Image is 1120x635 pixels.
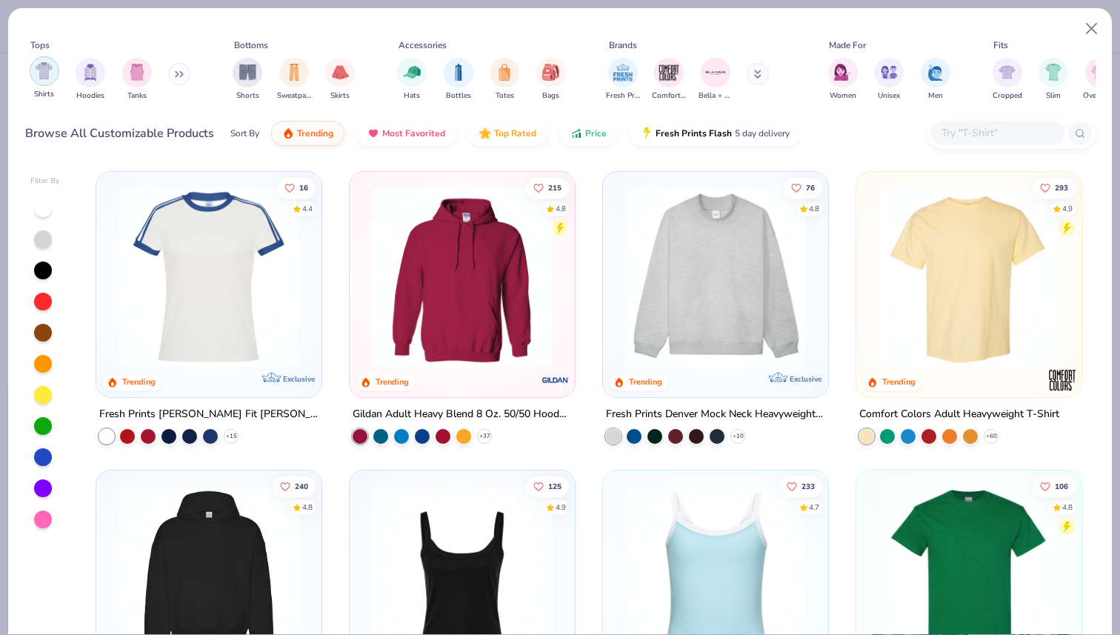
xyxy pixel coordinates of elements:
button: Price [559,121,618,146]
button: filter button [652,58,686,102]
img: f5d85501-0dbb-4ee4-b115-c08fa3845d83 [618,187,813,368]
span: 125 [548,482,561,490]
img: 01756b78-01f6-4cc6-8d8a-3c30c1a0c8ac [364,187,560,368]
img: Bags Image [542,64,559,81]
button: filter button [699,58,733,102]
img: Tanks Image [129,64,145,81]
div: filter for Fresh Prints [606,58,640,102]
img: Men Image [927,64,944,81]
div: filter for Comfort Colors [652,58,686,102]
button: Top Rated [468,121,547,146]
img: Unisex Image [881,64,898,81]
img: Women Image [834,64,851,81]
div: filter for Oversized [1083,58,1116,102]
div: 4.8 [303,502,313,513]
img: most_fav.gif [367,127,379,139]
span: Sweatpants [277,90,311,102]
button: filter button [490,58,519,102]
img: Shirts Image [36,62,53,79]
div: filter for Shorts [233,58,262,102]
div: Tops [30,39,50,52]
img: 029b8af0-80e6-406f-9fdc-fdf898547912 [871,187,1067,368]
img: flash.gif [641,127,653,139]
button: Like [526,177,569,198]
div: filter for Bella + Canvas [699,58,733,102]
span: Skirts [330,90,350,102]
input: Try "T-Shirt" [940,124,1054,142]
button: filter button [122,58,152,102]
div: Accessories [399,39,447,52]
button: Trending [271,121,344,146]
div: 4.9 [1062,203,1073,214]
div: filter for Bags [536,58,566,102]
span: Comfort Colors [652,90,686,102]
span: + 15 [226,432,237,441]
img: Comfort Colors logo [1047,365,1076,395]
div: Sort By [230,127,259,140]
div: Comfort Colors Adult Heavyweight T-Shirt [859,405,1059,424]
div: filter for Shirts [30,56,59,100]
button: filter button [828,58,858,102]
div: Fresh Prints [PERSON_NAME] Fit [PERSON_NAME] Shirt with Stripes [99,405,319,424]
img: Bottles Image [450,64,467,81]
button: filter button [1083,58,1116,102]
span: Tanks [127,90,147,102]
button: filter button [993,58,1022,102]
div: filter for Hoodies [76,58,105,102]
span: Hoodies [76,90,104,102]
button: filter button [1039,58,1068,102]
img: Sweatpants Image [286,64,302,81]
button: Close [1078,15,1106,43]
span: Shorts [236,90,259,102]
span: Slim [1046,90,1061,102]
div: 4.4 [303,203,313,214]
button: Like [526,476,569,496]
span: Exclusive [283,374,315,384]
span: Women [830,90,856,102]
img: Shorts Image [239,64,256,81]
button: filter button [536,58,566,102]
button: Like [784,177,822,198]
button: filter button [921,58,950,102]
button: filter button [30,58,59,102]
span: + 10 [732,432,743,441]
div: Filter By [30,176,60,187]
button: Like [273,476,316,496]
div: filter for Women [828,58,858,102]
span: 106 [1055,482,1068,490]
div: Brands [609,39,637,52]
button: filter button [606,58,640,102]
div: Browse All Customizable Products [25,124,214,142]
span: + 37 [479,432,490,441]
div: Fresh Prints Denver Mock Neck Heavyweight Sweatshirt [606,405,825,424]
span: Oversized [1083,90,1116,102]
img: Comfort Colors Image [658,61,680,84]
img: e5540c4d-e74a-4e58-9a52-192fe86bec9f [111,187,307,368]
div: 4.9 [556,502,566,513]
img: TopRated.gif [479,127,491,139]
span: Price [585,127,607,139]
div: Made For [829,39,866,52]
span: Exclusive [790,374,821,384]
span: + 60 [985,432,996,441]
img: Oversized Image [1091,64,1108,81]
span: 5 day delivery [735,125,790,142]
img: Totes Image [496,64,513,81]
div: filter for Totes [490,58,519,102]
button: Most Favorited [356,121,456,146]
span: Top Rated [494,127,536,139]
button: Like [779,476,822,496]
div: 4.8 [1062,502,1073,513]
div: filter for Men [921,58,950,102]
img: trending.gif [282,127,294,139]
div: Bottoms [234,39,268,52]
div: Gildan Adult Heavy Blend 8 Oz. 50/50 Hooded Sweatshirt [353,405,572,424]
span: Trending [297,127,333,139]
div: filter for Skirts [325,58,355,102]
div: filter for Slim [1039,58,1068,102]
span: 76 [806,184,815,191]
div: filter for Bottles [444,58,473,102]
img: Gildan logo [541,365,570,395]
button: filter button [444,58,473,102]
span: Bags [542,90,559,102]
